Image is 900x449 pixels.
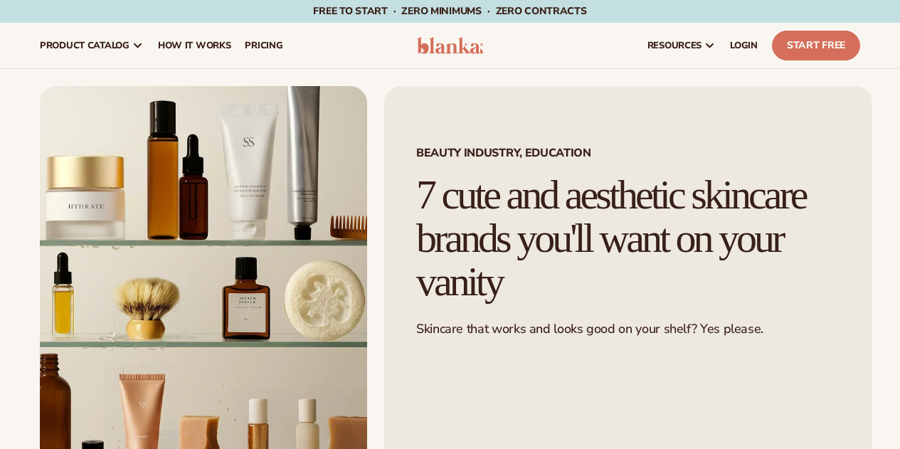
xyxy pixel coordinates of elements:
span: pricing [245,40,282,51]
span: Beauty industry, Education [416,147,840,159]
a: product catalog [33,23,151,68]
span: product catalog [40,40,129,51]
a: resources [640,23,723,68]
h1: 7 cute and aesthetic skincare brands you'll want on your vanity [416,174,840,304]
span: LOGIN [730,40,758,51]
a: How It Works [151,23,238,68]
p: Skincare that works and looks good on your shelf? Yes please. [416,321,840,337]
span: How It Works [158,40,231,51]
img: logo [417,37,484,54]
a: Start Free [772,31,860,60]
span: resources [647,40,702,51]
a: pricing [238,23,290,68]
a: LOGIN [723,23,765,68]
span: Free to start · ZERO minimums · ZERO contracts [313,4,586,18]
